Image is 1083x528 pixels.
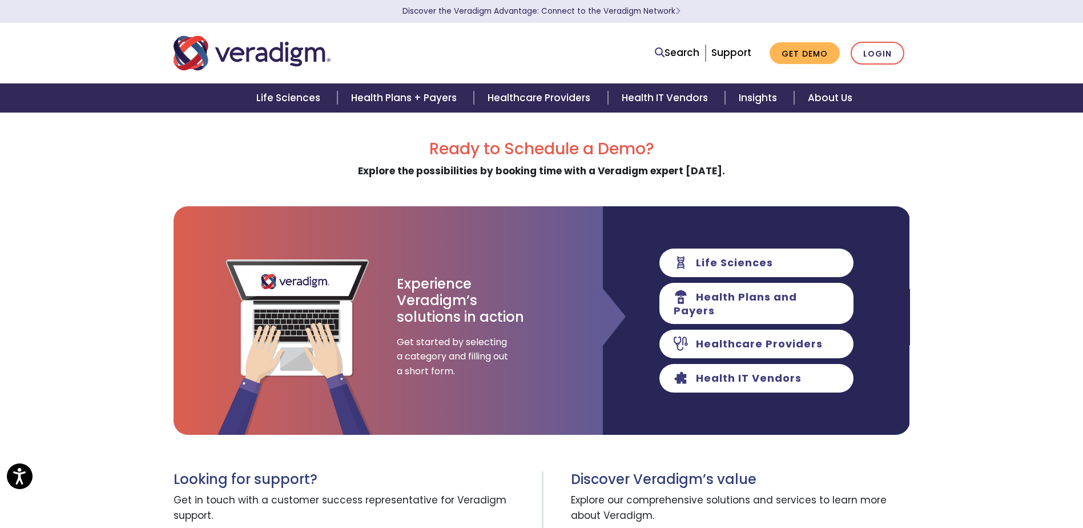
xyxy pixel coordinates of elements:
[174,471,533,488] h3: Looking for support?
[174,139,910,159] h2: Ready to Schedule a Demo?
[725,83,794,113] a: Insights
[675,6,681,17] span: Learn More
[655,45,699,61] a: Search
[608,83,725,113] a: Health IT Vendors
[794,83,866,113] a: About Us
[397,335,511,379] span: Get started by selecting a category and filling out a short form.
[851,42,904,65] a: Login
[711,46,751,59] a: Support
[474,83,607,113] a: Healthcare Providers
[402,6,681,17] a: Discover the Veradigm Advantage: Connect to the Veradigm NetworkLearn More
[174,34,331,72] img: Veradigm logo
[571,471,910,488] h3: Discover Veradigm’s value
[337,83,474,113] a: Health Plans + Payers
[397,276,525,325] h3: Experience Veradigm’s solutions in action
[243,83,337,113] a: Life Sciences
[770,42,840,65] a: Get Demo
[358,164,725,178] strong: Explore the possibilities by booking time with a Veradigm expert [DATE].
